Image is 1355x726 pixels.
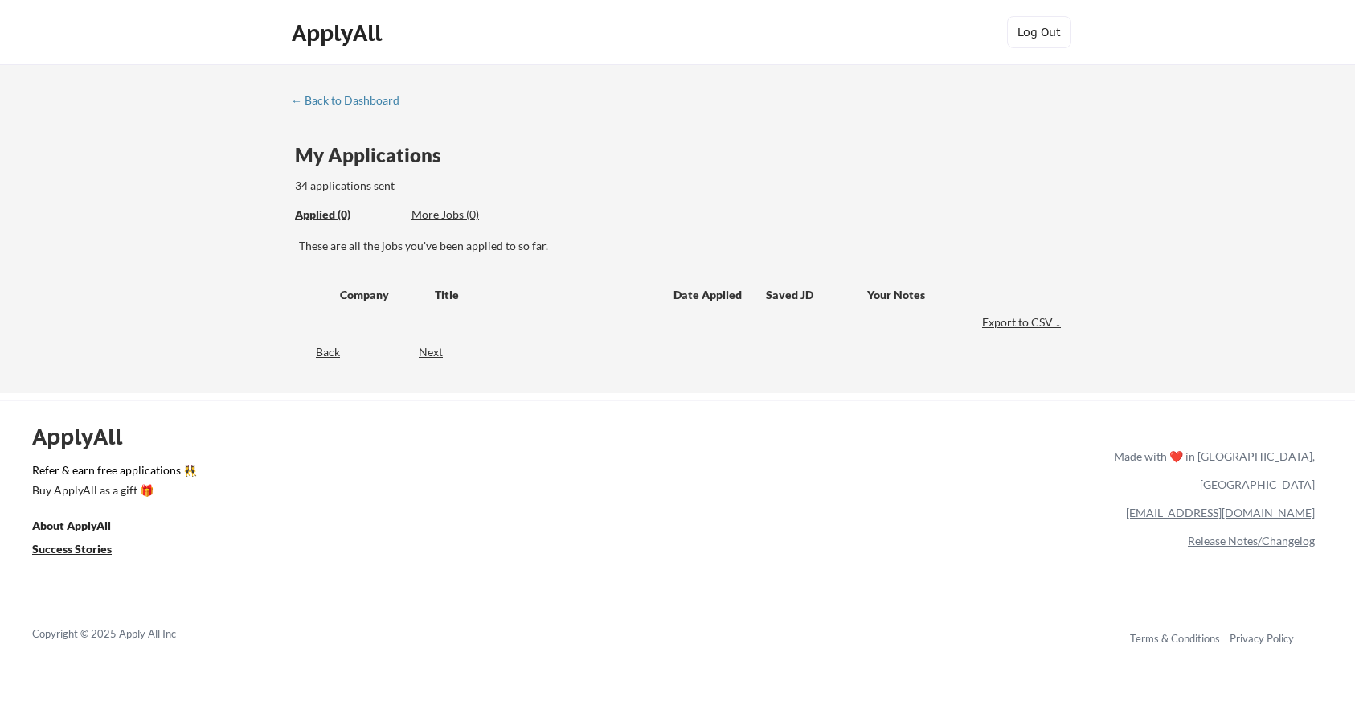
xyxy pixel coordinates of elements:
[411,207,530,223] div: More Jobs (0)
[982,314,1065,330] div: Export to CSV ↓
[292,19,387,47] div: ApplyAll
[32,482,193,502] a: Buy ApplyAll as a gift 🎁
[32,423,141,450] div: ApplyAll
[1007,16,1071,48] button: Log Out
[32,465,778,482] a: Refer & earn free applications 👯‍♀️
[295,178,606,194] div: 34 applications sent
[1130,632,1220,645] a: Terms & Conditions
[1107,442,1315,498] div: Made with ❤️ in [GEOGRAPHIC_DATA], [GEOGRAPHIC_DATA]
[32,542,112,556] u: Success Stories
[766,280,867,309] div: Saved JD
[435,287,658,303] div: Title
[299,238,1065,254] div: These are all the jobs you've been applied to so far.
[673,287,744,303] div: Date Applied
[32,540,133,560] a: Success Stories
[295,207,399,223] div: Applied (0)
[32,519,111,532] u: About ApplyAll
[291,344,340,360] div: Back
[291,95,411,106] div: ← Back to Dashboard
[1188,534,1315,548] a: Release Notes/Changelog
[295,146,454,165] div: My Applications
[32,626,217,642] div: Copyright © 2025 Apply All Inc
[867,287,1050,303] div: Your Notes
[32,517,133,537] a: About ApplyAll
[1126,506,1315,519] a: [EMAIL_ADDRESS][DOMAIN_NAME]
[291,94,411,110] a: ← Back to Dashboard
[295,207,399,224] div: These are all the jobs you've been applied to so far.
[32,485,193,496] div: Buy ApplyAll as a gift 🎁
[340,287,420,303] div: Company
[411,207,530,224] div: These are job applications we think you'd be a good fit for, but couldn't apply you to automatica...
[419,344,461,360] div: Next
[1230,632,1294,645] a: Privacy Policy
